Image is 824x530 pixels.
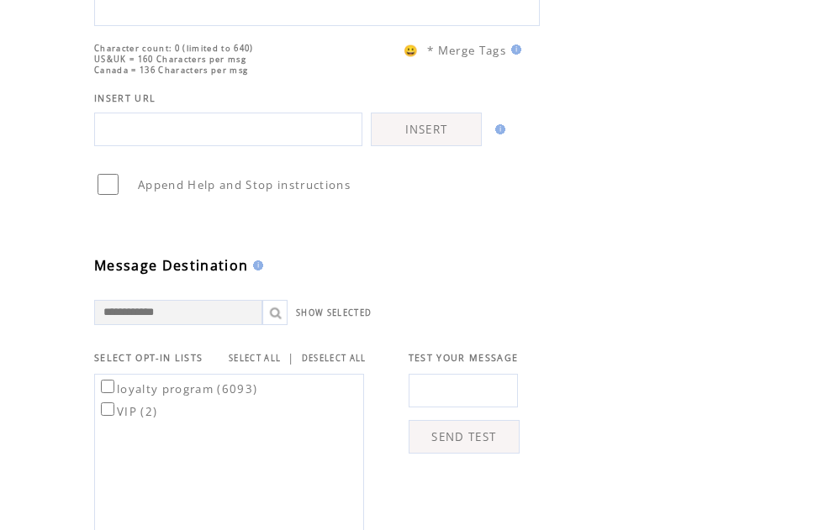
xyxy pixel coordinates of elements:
[404,43,419,58] span: 😀
[94,54,246,65] span: US&UK = 160 Characters per msg
[288,350,294,365] span: |
[101,402,114,416] input: VIP (2)
[296,307,372,318] a: SHOW SELECTED
[94,65,248,76] span: Canada = 136 Characters per msg
[302,353,367,364] a: DESELECT ALL
[248,260,263,270] img: help.gif
[229,353,281,364] a: SELECT ALL
[409,420,520,454] a: SEND TEST
[94,92,156,104] span: INSERT URL
[427,43,506,58] span: * Merge Tags
[371,113,482,146] a: INSERT
[138,177,351,192] span: Append Help and Stop instructions
[94,256,248,275] span: Message Destination
[94,43,254,54] span: Character count: 0 (limited to 640)
[98,381,257,396] label: loyalty program (6093)
[506,45,521,55] img: help.gif
[409,352,519,364] span: TEST YOUR MESSAGE
[94,352,203,364] span: SELECT OPT-IN LISTS
[98,404,157,419] label: VIP (2)
[490,124,505,134] img: help.gif
[101,380,114,393] input: loyalty program (6093)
